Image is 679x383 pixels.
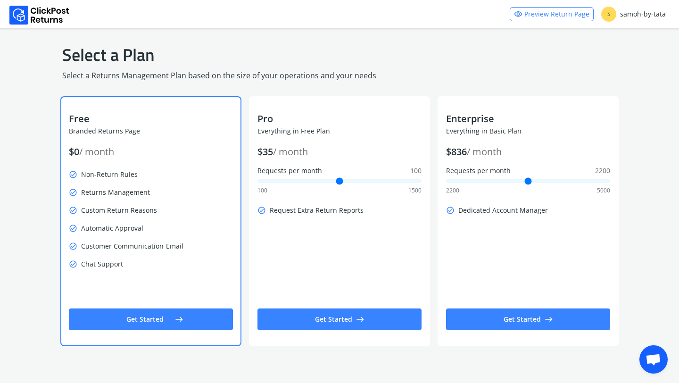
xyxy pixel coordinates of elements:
span: check_circle [69,258,77,271]
span: 2200 [595,166,610,175]
p: Returns Management [69,186,233,199]
span: check_circle [69,204,77,217]
span: east [356,313,364,326]
button: Get Startedeast [69,308,233,330]
span: check_circle [69,168,77,181]
span: 100 [410,166,422,175]
p: Request Extra Return Reports [257,204,422,217]
span: check_circle [69,186,77,199]
span: east [545,313,553,326]
p: Custom Return Reasons [69,204,233,217]
p: $ 35 [257,145,422,158]
span: 1500 [408,187,422,194]
p: Pro [257,112,422,125]
p: $ 0 [69,145,233,158]
span: check_circle [69,240,77,253]
span: visibility [514,8,522,21]
p: Non-Return Rules [69,168,233,181]
p: $ 836 [446,145,610,158]
label: Requests per month [446,166,610,175]
span: 100 [257,187,267,194]
p: Automatic Approval [69,222,233,235]
p: Customer Communication-Email [69,240,233,253]
span: 2200 [446,187,459,194]
a: visibilityPreview Return Page [510,7,594,21]
p: Branded Returns Page [69,126,233,136]
span: check_circle [69,222,77,235]
span: check_circle [257,204,266,217]
p: Enterprise [446,112,610,125]
span: S [601,7,616,22]
div: samoh-by-tata [601,7,666,22]
h1: Select a Plan [62,43,617,66]
button: Get Startedeast [257,308,422,330]
p: Free [69,112,233,125]
span: east [175,313,183,326]
label: Requests per month [257,166,422,175]
span: / month [273,145,308,158]
p: Everything in Free Plan [257,126,422,136]
div: Open chat [639,345,668,374]
span: / month [79,145,114,158]
img: Logo [9,6,69,25]
button: Get Startedeast [446,308,610,330]
span: check_circle [446,204,455,217]
p: Chat Support [69,258,233,271]
p: Dedicated Account Manager [446,204,610,217]
p: Select a Returns Management Plan based on the size of your operations and your needs [62,70,617,81]
span: 5000 [597,187,610,194]
span: / month [467,145,502,158]
p: Everything in Basic Plan [446,126,610,136]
